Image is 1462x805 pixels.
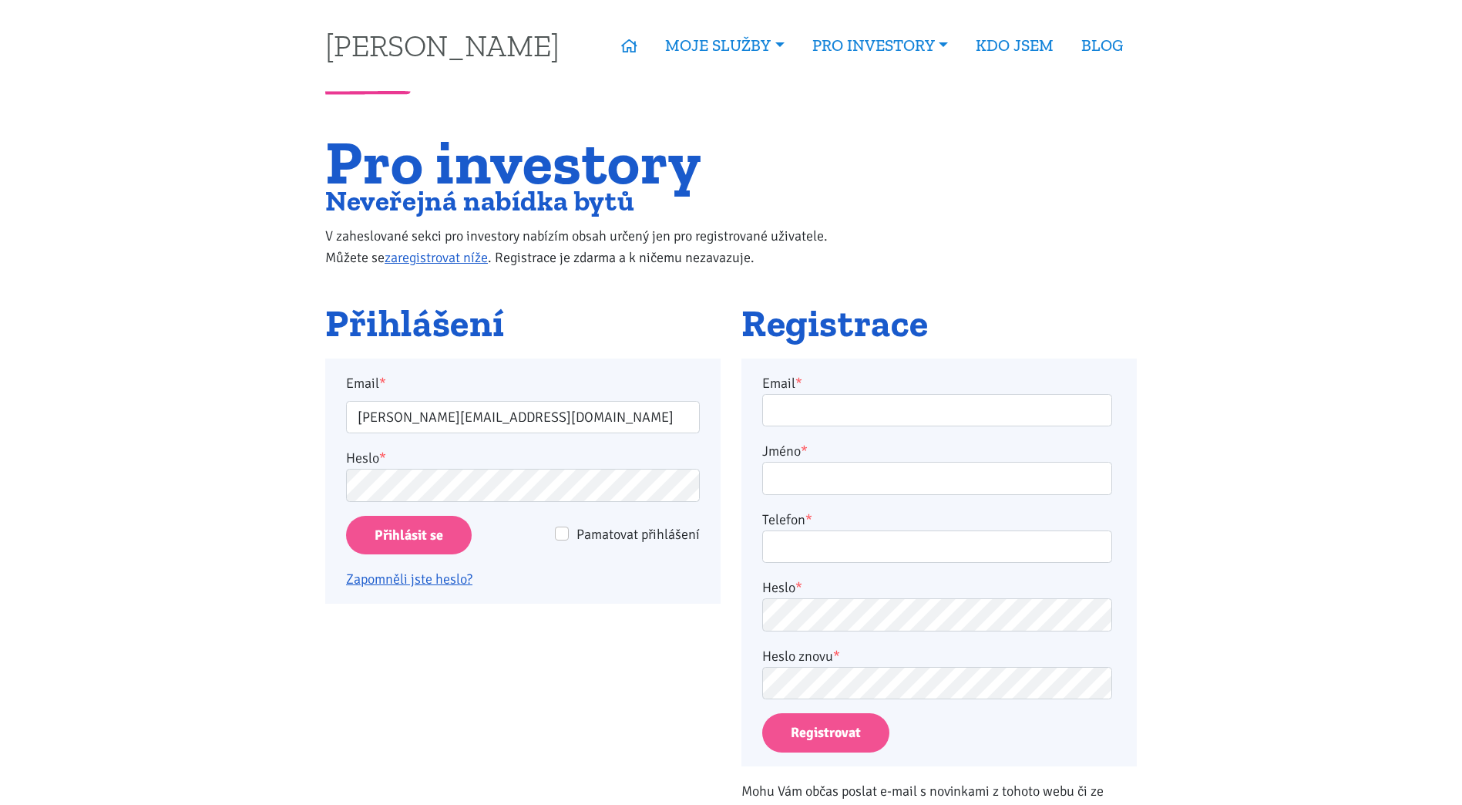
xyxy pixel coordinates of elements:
h1: Pro investory [325,136,859,188]
a: [PERSON_NAME] [325,30,560,60]
a: MOJE SLUŽBY [651,28,798,63]
p: V zaheslované sekci pro investory nabízím obsah určený jen pro registrované uživatele. Můžete se ... [325,225,859,268]
a: PRO INVESTORY [798,28,962,63]
h2: Přihlášení [325,303,721,345]
abbr: required [801,443,808,460]
label: Heslo [346,447,386,469]
h2: Registrace [741,303,1137,345]
a: BLOG [1067,28,1137,63]
a: KDO JSEM [962,28,1067,63]
button: Registrovat [762,713,889,753]
a: Zapomněli jste heslo? [346,571,472,588]
label: Heslo [762,577,802,598]
a: zaregistrovat níže [385,249,488,266]
abbr: required [805,511,812,528]
span: Pamatovat přihlášení [576,526,700,543]
abbr: required [795,375,802,392]
abbr: required [795,579,802,596]
label: Email [762,372,802,394]
h2: Neveřejná nabídka bytů [325,188,859,214]
label: Telefon [762,509,812,530]
label: Email [336,372,711,394]
abbr: required [833,648,840,665]
input: Přihlásit se [346,516,472,555]
label: Jméno [762,440,808,462]
label: Heslo znovu [762,645,840,667]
